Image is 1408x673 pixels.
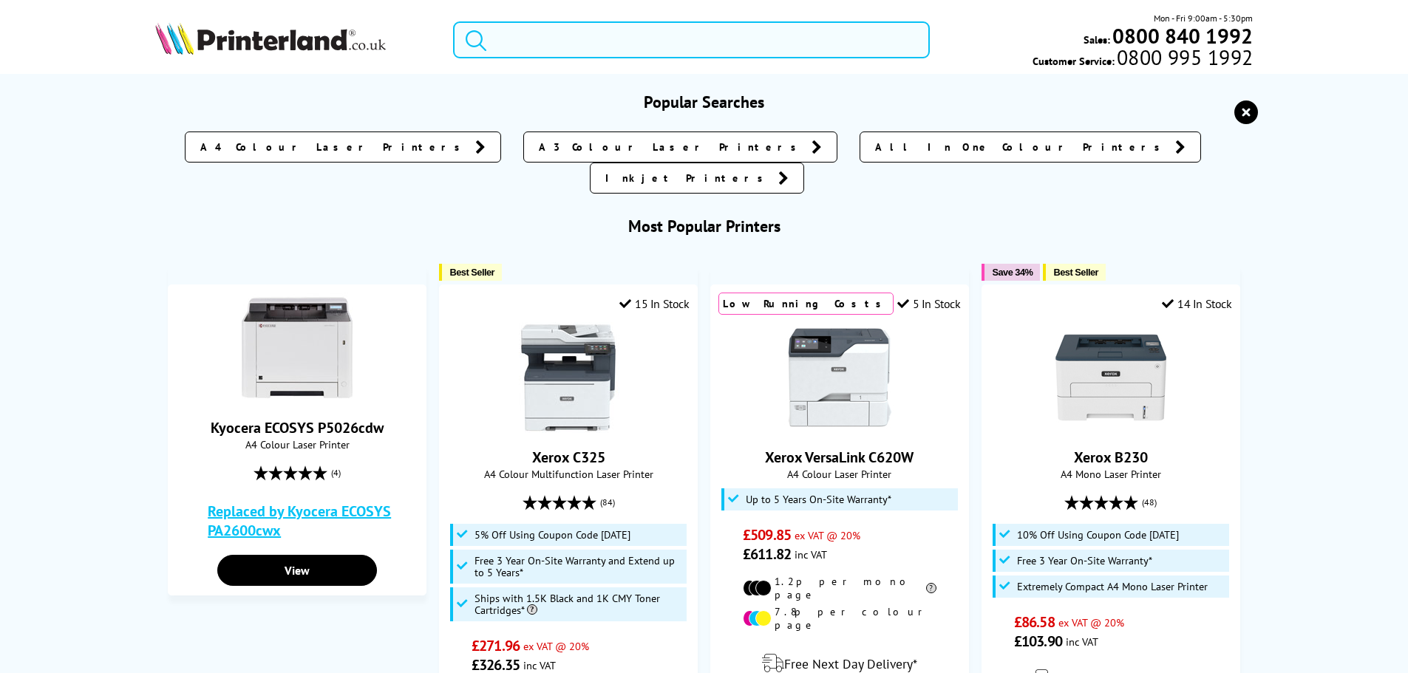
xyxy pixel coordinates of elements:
[600,488,615,516] span: (84)
[1043,264,1106,281] button: Best Seller
[185,131,501,163] a: A4 Colour Laser Printers
[472,636,520,655] span: £271.96
[1154,11,1253,25] span: Mon - Fri 9:00am - 5:30pm
[1017,555,1152,567] span: Free 3 Year On-Site Warranty*
[743,525,791,544] span: £509.85
[1162,296,1231,311] div: 14 In Stock
[331,459,341,487] span: (4)
[1055,322,1166,433] img: Xerox B230
[155,216,1254,236] h3: Most Popular Printers
[1017,581,1208,592] span: Extremely Compact A4 Mono Laser Printer
[1014,632,1062,651] span: £103.90
[1115,50,1253,64] span: 0800 995 1992
[1014,612,1055,632] span: £86.58
[743,544,791,564] span: £611.82
[795,547,827,561] span: inc VAT
[523,131,837,163] a: A3 Colour Laser Printers
[475,529,630,541] span: 5% Off Using Coupon Code [DATE]
[784,322,895,433] img: Xerox VersaLink C620W
[439,264,502,281] button: Best Seller
[155,92,1254,112] h3: Popular Searches
[513,322,624,433] img: Xerox C325
[208,502,394,540] a: Replaced by Kyocera ECOSYS PA2600cwx
[155,22,435,58] a: Printerland Logo
[176,437,418,451] span: A4 Colour Laser Printer
[155,22,386,55] img: Printerland Logo
[619,296,689,311] div: 15 In Stock
[447,467,689,481] span: A4 Colour Multifunction Laser Printer
[765,448,914,467] a: Xerox VersaLink C620W
[217,555,377,586] a: View
[897,296,961,311] div: 5 In Stock
[200,140,468,154] span: A4 Colour Laser Printers
[453,21,930,58] input: Search product or bra
[1017,529,1179,541] span: 10% Off Using Coupon Code [DATE]
[590,163,804,194] a: Inkjet Printers
[475,555,684,578] span: Free 3 Year On-Site Warranty and Extend up to 5 Years*
[718,293,894,315] div: Low Running Costs
[1053,267,1098,278] span: Best Seller
[1112,22,1253,49] b: 0800 840 1992
[513,421,624,436] a: Xerox C325
[990,467,1231,481] span: A4 Mono Laser Printer
[860,131,1201,163] a: All In One Colour Printers
[743,575,936,601] li: 1.2p per mono page
[784,421,895,436] a: Xerox VersaLink C620W
[1066,635,1098,649] span: inc VAT
[1084,33,1110,47] span: Sales:
[242,293,353,403] img: Kyocera ECOSYS P5026cdw
[523,658,556,672] span: inc VAT
[523,639,589,653] span: ex VAT @ 20%
[795,528,860,542] span: ex VAT @ 20%
[743,605,936,632] li: 7.8p per colour page
[475,592,684,616] span: Ships with 1.5K Black and 1K CMY Toner Cartridges*
[211,418,384,437] a: Kyocera ECOSYS P5026cdw
[746,493,891,505] span: Up to 5 Years On-Site Warranty*
[449,267,494,278] span: Best Seller
[1033,50,1253,68] span: Customer Service:
[1110,29,1253,43] a: 0800 840 1992
[718,467,960,481] span: A4 Colour Laser Printer
[605,171,771,185] span: Inkjet Printers
[875,140,1168,154] span: All In One Colour Printers
[1142,488,1157,516] span: (48)
[1058,615,1124,629] span: ex VAT @ 20%
[532,448,605,467] a: Xerox C325
[1074,448,1148,467] a: Xerox B230
[982,264,1040,281] button: Save 34%
[539,140,804,154] span: A3 Colour Laser Printers
[992,267,1033,278] span: Save 34%
[242,392,353,406] a: Kyocera ECOSYS P5026cdw
[1055,421,1166,436] a: Xerox B230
